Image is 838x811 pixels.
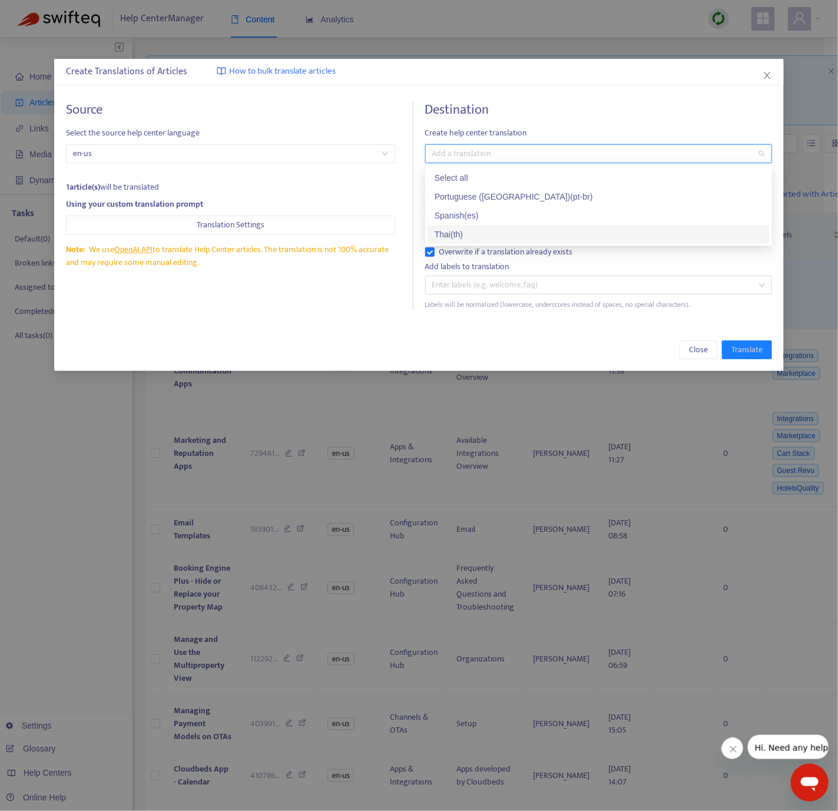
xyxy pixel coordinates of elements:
div: will be translated [66,181,395,194]
button: Translation Settings [66,216,395,234]
h4: Destination [425,102,772,118]
h4: Source [66,102,395,118]
span: Note: [66,243,85,256]
iframe: Button to launch messaging window [791,764,829,802]
span: Close [689,343,708,356]
span: Select the source help center language [66,127,395,140]
img: image-link [217,67,226,76]
span: Overwrite if a translation already exists [435,246,578,259]
a: OpenAI API [114,243,153,256]
button: Close [761,69,774,82]
span: Hi. Need any help? [7,8,85,18]
button: Translate [722,340,772,359]
div: Select all [435,171,763,184]
div: Thai ( th ) [435,228,763,241]
div: Labels will be normalized (lowercase, underscores instead of spaces, no special characters). [425,299,772,310]
span: Create help center translation [425,127,772,140]
span: Translation Settings [197,219,264,231]
a: How to bulk translate articles [217,65,336,78]
div: We use to translate Help Center articles. The translation is not 100% accurate and may require so... [66,243,395,269]
span: How to bulk translate articles [229,65,336,78]
strong: 1 article(s) [66,180,100,194]
span: en-us [73,145,388,163]
iframe: Message from company [748,735,829,759]
div: Add labels to translation [425,260,772,273]
div: Select all [428,168,770,187]
div: Using your custom translation prompt [66,198,395,211]
span: close [763,71,772,80]
div: Portuguese ([GEOGRAPHIC_DATA]) ( pt-br ) [435,190,763,203]
button: Close [680,340,717,359]
div: Spanish ( es ) [435,209,763,222]
iframe: Close message [721,737,744,760]
div: Create Translations of Articles [66,65,772,79]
